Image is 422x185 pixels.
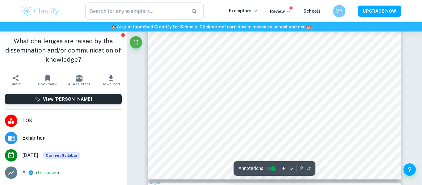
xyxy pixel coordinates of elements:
[22,134,122,142] span: Exhibition
[270,8,291,15] p: Review
[238,165,263,172] span: Annotations
[210,24,220,29] a: here
[111,24,116,29] span: 🏫
[5,36,122,64] h1: What challenges are raised by the dissemination and/or communication of knowledge?
[303,9,321,14] a: Schools
[85,2,186,20] input: Search for any exemplars...
[37,170,58,175] button: Breakdown
[5,94,122,104] button: View [PERSON_NAME]
[22,152,38,159] span: [DATE]
[1,23,421,30] h6: We just launched Clastify for Schools. Click to learn how to become a school partner.
[63,72,95,89] button: AI Assistant
[43,96,92,103] h6: View [PERSON_NAME]
[102,82,120,86] span: Download
[307,166,310,171] span: / 7
[21,5,60,17] img: Clastify logo
[130,36,142,48] button: Fullscreen
[32,72,63,89] button: Bookmark
[358,6,401,17] button: UPGRADE NOW
[11,82,21,86] span: Share
[95,72,126,89] button: Download
[38,82,57,86] span: Bookmark
[403,163,416,176] button: Help and Feedback
[22,117,122,124] span: TOK
[68,82,90,86] span: AI Assistant
[121,33,125,37] button: Report issue
[22,169,26,176] p: A
[43,152,80,159] div: This exemplar is based on the current syllabus. Feel free to refer to it for inspiration/ideas wh...
[306,24,311,29] span: 🏫
[336,8,343,15] h6: VY
[333,5,345,17] button: VY
[76,75,82,82] img: AI Assistant
[229,7,258,14] p: Exemplars
[43,152,80,159] span: Current Syllabus
[36,170,59,176] span: ( )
